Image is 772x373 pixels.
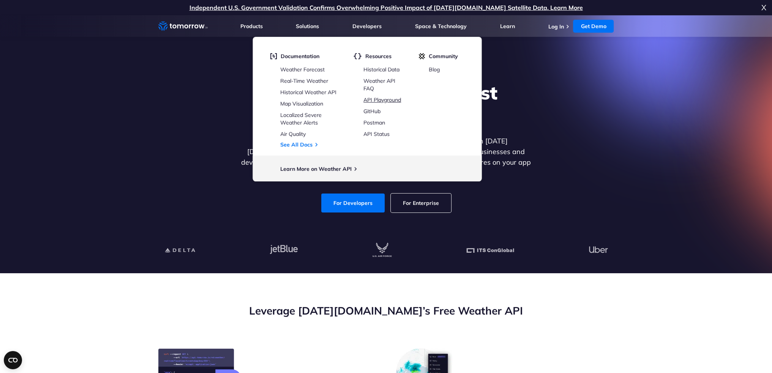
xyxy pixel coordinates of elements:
[415,23,467,30] a: Space & Technology
[429,53,458,60] span: Community
[280,66,325,73] a: Weather Forecast
[296,23,319,30] a: Solutions
[280,131,306,137] a: Air Quality
[363,77,395,92] a: Weather API FAQ
[391,194,451,212] a: For Enterprise
[280,89,336,96] a: Historical Weather API
[548,23,564,30] a: Log In
[281,53,319,60] span: Documentation
[365,53,392,60] span: Resources
[158,20,208,32] a: Home link
[280,100,323,107] a: Map Visualization
[189,4,583,11] a: Independent U.S. Government Validation Confirms Overwhelming Positive Impact of [DATE][DOMAIN_NAM...
[363,66,399,73] a: Historical Data
[363,108,380,115] a: GitHub
[240,136,533,178] p: Get reliable and precise weather data through our free API. Count on [DATE][DOMAIN_NAME] for quic...
[4,351,22,369] button: Open CMP widget
[573,20,614,33] a: Get Demo
[353,53,362,60] img: brackets.svg
[500,23,515,30] a: Learn
[418,53,425,60] img: tio-c.svg
[280,77,328,84] a: Real-Time Weather
[280,141,313,148] a: See All Docs
[158,304,614,318] h2: Leverage [DATE][DOMAIN_NAME]’s Free Weather API
[363,96,401,103] a: API Playground
[429,66,440,73] a: Blog
[240,23,263,30] a: Products
[363,119,385,126] a: Postman
[280,112,322,126] a: Localized Severe Weather Alerts
[352,23,382,30] a: Developers
[280,165,352,172] a: Learn More on Weather API
[240,81,533,127] h1: Explore the World’s Best Weather API
[363,131,390,137] a: API Status
[270,53,277,60] img: doc.svg
[321,194,385,212] a: For Developers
